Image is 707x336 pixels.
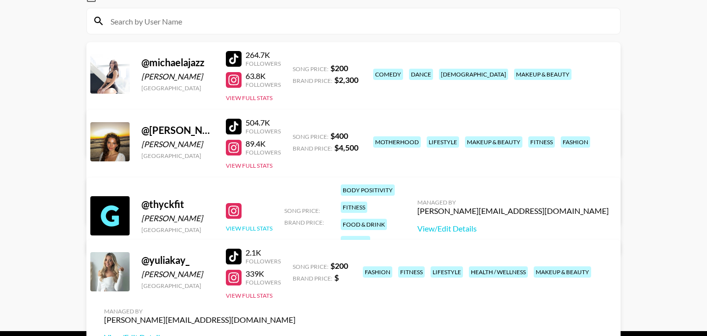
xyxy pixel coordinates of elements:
div: @ yuliakay_ [141,254,214,266]
div: fitness [341,202,367,213]
div: [GEOGRAPHIC_DATA] [141,84,214,92]
div: [GEOGRAPHIC_DATA] [141,226,214,233]
div: dance [409,69,433,80]
div: 89.4K [245,139,281,149]
div: 63.8K [245,71,281,81]
div: health / wellness [469,266,528,278]
div: Followers [245,149,281,156]
div: motherhood [373,136,421,148]
div: body positivity [341,184,395,196]
span: Song Price: [293,133,328,140]
div: [PERSON_NAME] [141,213,214,223]
span: Song Price: [293,263,328,270]
div: Followers [245,128,281,135]
div: food & drink [341,219,387,230]
button: View Full Stats [226,162,272,169]
div: 2.1K [245,248,281,258]
span: Brand Price: [293,145,332,152]
input: Search by User Name [105,13,614,29]
span: Brand Price: [293,77,332,84]
div: [PERSON_NAME] [141,72,214,81]
div: 504.7K [245,118,281,128]
div: fashion [363,266,392,278]
span: Brand Price: [284,219,324,226]
div: 264.7K [245,50,281,60]
strong: $ 200 [330,63,348,73]
div: [GEOGRAPHIC_DATA] [141,152,214,159]
button: View Full Stats [226,225,272,232]
span: Song Price: [284,207,320,214]
div: lifestyle [427,136,459,148]
div: makeup & beauty [465,136,522,148]
div: makeup & beauty [514,69,571,80]
div: @ michaelajazz [141,56,214,69]
div: Followers [245,81,281,88]
div: fashion [561,136,590,148]
div: [DEMOGRAPHIC_DATA] [439,69,508,80]
div: fitness [528,136,555,148]
strong: $ [334,273,339,282]
button: View Full Stats [226,292,272,299]
div: fitness [398,266,425,278]
div: @ [PERSON_NAME] [141,124,214,136]
button: View Full Stats [226,94,272,102]
div: [PERSON_NAME][EMAIL_ADDRESS][DOMAIN_NAME] [104,315,296,325]
div: [PERSON_NAME][EMAIL_ADDRESS][DOMAIN_NAME] [417,206,609,216]
div: fashion [341,236,370,247]
strong: $ 200 [330,261,348,270]
strong: $ 2,300 [334,75,358,84]
div: Followers [245,60,281,67]
div: makeup & beauty [534,266,591,278]
div: lifestyle [431,266,463,278]
div: Managed By [104,308,296,315]
div: Followers [245,279,281,286]
div: Followers [245,258,281,265]
div: [PERSON_NAME] [141,139,214,149]
div: [PERSON_NAME] [141,269,214,279]
div: comedy [373,69,403,80]
div: [GEOGRAPHIC_DATA] [141,282,214,289]
a: View/Edit Details [417,224,609,233]
span: Brand Price: [293,275,332,282]
strong: $ 400 [330,131,348,140]
div: Managed By [417,199,609,206]
div: 339K [245,269,281,279]
span: Song Price: [293,65,328,73]
div: @ thyckfit [141,198,214,210]
strong: $ 4,500 [334,143,358,152]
